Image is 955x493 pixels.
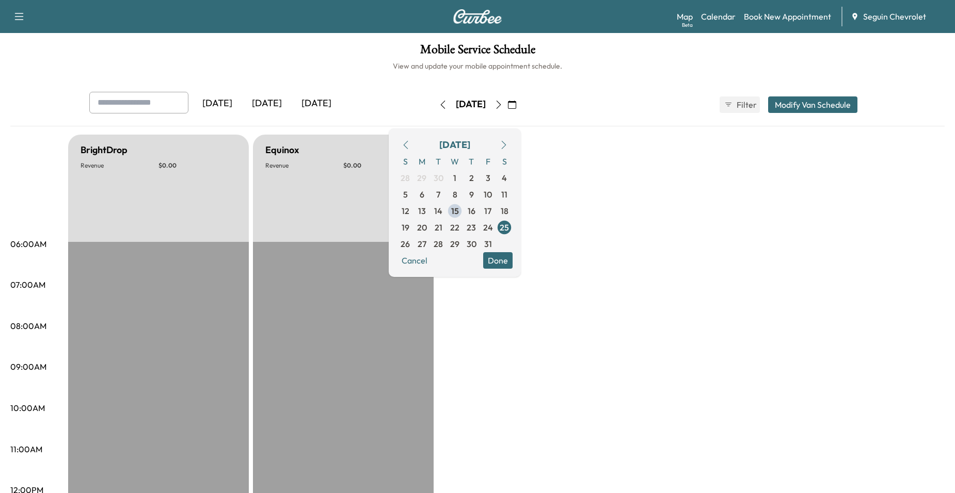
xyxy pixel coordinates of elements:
[447,153,463,170] span: W
[463,153,480,170] span: T
[502,172,507,184] span: 4
[501,205,508,217] span: 18
[450,221,459,234] span: 22
[10,443,42,455] p: 11:00AM
[434,172,443,184] span: 30
[484,238,492,250] span: 31
[413,153,430,170] span: M
[397,153,413,170] span: S
[193,92,242,116] div: [DATE]
[480,153,496,170] span: F
[469,188,474,201] span: 9
[242,92,292,116] div: [DATE]
[467,238,476,250] span: 30
[469,172,474,184] span: 2
[453,9,502,24] img: Curbee Logo
[420,188,424,201] span: 6
[265,161,343,170] p: Revenue
[453,188,457,201] span: 8
[486,172,490,184] span: 3
[434,205,442,217] span: 14
[468,205,475,217] span: 16
[500,221,509,234] span: 25
[10,61,945,71] h6: View and update your mobile appointment schedule.
[403,188,408,201] span: 5
[417,221,427,234] span: 20
[768,96,857,113] button: Modify Van Schedule
[435,221,442,234] span: 21
[10,402,45,414] p: 10:00AM
[483,221,493,234] span: 24
[451,205,459,217] span: 15
[439,138,470,152] div: [DATE]
[401,238,410,250] span: 26
[10,238,46,250] p: 06:00AM
[10,320,46,332] p: 08:00AM
[701,10,736,23] a: Calendar
[402,205,409,217] span: 12
[484,205,491,217] span: 17
[744,10,831,23] a: Book New Appointment
[81,161,158,170] p: Revenue
[501,188,507,201] span: 11
[417,172,426,184] span: 29
[737,98,755,111] span: Filter
[720,96,760,113] button: Filter
[402,221,409,234] span: 19
[483,252,513,269] button: Done
[453,172,456,184] span: 1
[81,143,128,157] h5: BrightDrop
[418,205,426,217] span: 13
[863,10,926,23] span: Seguin Chevrolet
[10,278,45,291] p: 07:00AM
[450,238,459,250] span: 29
[677,10,693,23] a: MapBeta
[456,98,486,111] div: [DATE]
[418,238,426,250] span: 27
[158,161,236,170] p: $ 0.00
[496,153,513,170] span: S
[397,252,432,269] button: Cancel
[343,161,421,170] p: $ 0.00
[10,43,945,61] h1: Mobile Service Schedule
[292,92,341,116] div: [DATE]
[10,360,46,373] p: 09:00AM
[682,21,693,29] div: Beta
[430,153,447,170] span: T
[436,188,440,201] span: 7
[434,238,443,250] span: 28
[265,143,299,157] h5: Equinox
[484,188,492,201] span: 10
[401,172,410,184] span: 28
[467,221,476,234] span: 23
